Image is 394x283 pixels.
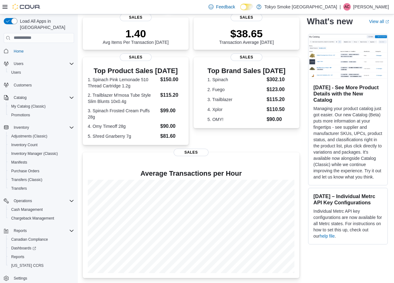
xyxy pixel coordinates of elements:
a: View allExternal link [369,19,389,24]
button: Cash Management [6,205,77,214]
span: Chargeback Management [11,216,54,221]
span: Load All Apps in [GEOGRAPHIC_DATA] [17,18,74,30]
button: Home [1,47,77,56]
dt: 3. Trailblazer [208,96,264,103]
span: Reports [9,253,74,261]
p: Tokyo Smoke [GEOGRAPHIC_DATA] [265,3,337,11]
dt: 2. Fuego [208,86,264,93]
span: Reports [11,254,24,259]
button: Users [6,68,77,77]
button: Users [11,60,26,67]
button: Operations [11,197,35,205]
dt: 5. OMY! [208,116,264,123]
span: Purchase Orders [9,167,74,175]
h3: [DATE] – Individual Metrc API Key Configurations [313,193,382,206]
div: Transaction Average [DATE] [219,27,274,45]
h3: [DATE] - See More Product Details with the New Catalog [313,84,382,103]
span: Operations [11,197,74,205]
span: Promotions [11,113,30,118]
span: Transfers [9,185,74,192]
span: Sales [120,14,152,21]
span: Home [14,49,24,54]
button: [US_STATE] CCRS [6,261,77,270]
span: Dashboards [11,246,36,251]
a: Promotions [9,111,33,119]
button: Inventory [11,124,31,131]
span: Washington CCRS [9,262,74,269]
span: Adjustments (Classic) [11,134,47,139]
button: Catalog [11,94,29,101]
div: Alex Collier [343,3,351,11]
a: Cash Management [9,206,45,213]
dd: $302.10 [267,76,286,83]
p: [PERSON_NAME] [353,3,389,11]
a: help file [320,234,335,239]
a: Inventory Manager (Classic) [9,150,60,157]
span: Inventory Count [9,141,74,149]
span: Sales [120,53,152,61]
h4: Average Transactions per Hour [88,170,294,177]
dt: 2. Trailblazer M'mosa Tube Style Slim Blunts 10x0.4g [88,92,158,104]
a: My Catalog (Classic) [9,103,48,110]
button: Catalog [1,93,77,102]
p: Managing your product catalog just got easier. Our new Catalog (Beta) puts more information at yo... [313,105,382,180]
p: 1.40 [103,27,169,40]
dd: $90.00 [267,116,286,123]
span: My Catalog (Classic) [11,104,46,109]
dd: $123.00 [267,86,286,93]
span: Inventory [11,124,74,131]
a: Purchase Orders [9,167,42,175]
dd: $99.00 [160,107,184,114]
svg: External link [385,20,389,23]
a: Customers [11,81,34,89]
dt: 3. Spinach Frosted Cream Puffs 28g [88,108,158,120]
p: $38.65 [219,27,274,40]
span: Canadian Compliance [9,236,74,243]
span: [US_STATE] CCRS [11,263,44,268]
span: Chargeback Management [9,215,74,222]
button: Canadian Compliance [6,235,77,244]
span: Manifests [11,160,27,165]
span: Sales [231,14,262,21]
span: Users [14,61,23,66]
dt: 4. Xplor [208,106,264,113]
dt: 1. Spinach [208,77,264,83]
a: Reports [9,253,27,261]
a: Inventory Count [9,141,40,149]
span: Inventory [14,125,29,130]
span: Cash Management [9,206,74,213]
span: My Catalog (Classic) [9,103,74,110]
p: Individual Metrc API key configurations are now available for all Metrc states. For instructions ... [313,208,382,239]
button: Adjustments (Classic) [6,132,77,141]
dd: $90.00 [160,123,184,130]
span: Inventory Count [11,142,38,147]
a: [US_STATE] CCRS [9,262,46,269]
span: Catalog [11,94,74,101]
dd: $81.60 [160,132,184,140]
button: Chargeback Management [6,214,77,223]
span: Canadian Compliance [11,237,48,242]
button: Operations [1,197,77,205]
p: | [340,3,341,11]
a: Settings [11,275,30,282]
span: Sales [231,53,262,61]
img: Cova [12,4,40,10]
span: Users [11,70,21,75]
div: Avg Items Per Transaction [DATE] [103,27,169,45]
span: Reports [14,228,27,233]
button: Inventory Manager (Classic) [6,149,77,158]
input: Dark Mode [240,4,253,10]
button: Purchase Orders [6,167,77,175]
a: Feedback [206,1,237,13]
a: Home [11,48,26,55]
a: Users [9,69,23,76]
dd: $110.50 [267,106,286,113]
dt: 4. Omy Timeoff 28g [88,123,158,129]
span: Transfers [11,186,27,191]
dt: 1. Spinach Pink Lemonade 510 Thread Cartridge 1.2g [88,77,158,89]
span: Inventory Manager (Classic) [9,150,74,157]
button: Users [1,59,77,68]
span: AC [345,3,350,11]
button: Customers [1,81,77,90]
button: Reports [6,253,77,261]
